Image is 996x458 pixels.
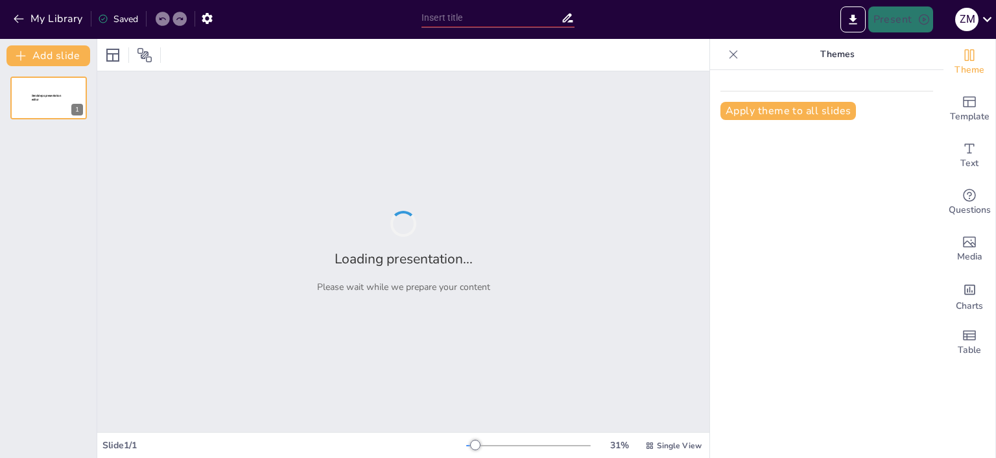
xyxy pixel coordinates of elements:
span: Questions [949,203,991,217]
div: Slide 1 / 1 [102,439,466,452]
div: Add ready made slides [943,86,995,132]
span: Template [950,110,990,124]
span: Position [137,47,152,63]
button: Apply theme to all slides [720,102,856,120]
div: Add text boxes [943,132,995,179]
div: 1 [71,104,83,115]
div: Add charts and graphs [943,272,995,319]
span: Theme [954,63,984,77]
div: Saved [98,13,138,25]
div: Add images, graphics, shapes or video [943,226,995,272]
p: Please wait while we prepare your content [317,281,490,293]
span: Table [958,343,981,357]
p: Themes [744,39,931,70]
button: Export to PowerPoint [840,6,866,32]
div: Layout [102,45,123,66]
div: Z M [955,8,978,31]
span: Sendsteps presentation editor [32,94,61,101]
button: Present [868,6,933,32]
button: Z M [955,6,978,32]
div: 1 [10,77,87,119]
div: 31 % [604,439,635,452]
button: My Library [10,8,88,29]
h2: Loading presentation... [335,250,473,268]
span: Charts [956,299,983,313]
input: Insert title [421,8,561,27]
span: Single View [657,440,702,451]
button: Add slide [6,45,90,66]
span: Text [960,156,978,171]
div: Add a table [943,319,995,366]
div: Get real-time input from your audience [943,179,995,226]
div: Change the overall theme [943,39,995,86]
span: Media [957,250,982,264]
